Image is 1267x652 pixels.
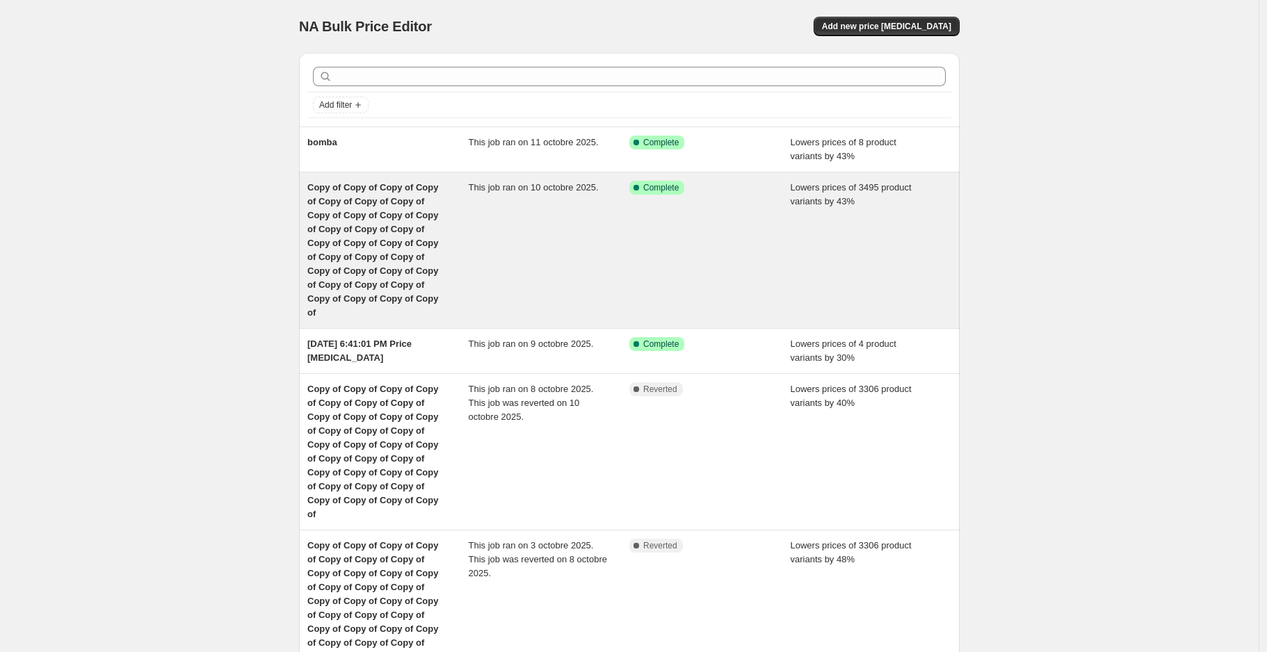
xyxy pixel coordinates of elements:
span: This job ran on 11 octobre 2025. [469,137,599,147]
span: Lowers prices of 8 product variants by 43% [791,137,896,161]
span: bomba [307,137,337,147]
span: This job ran on 9 octobre 2025. [469,339,594,349]
button: Add filter [313,97,369,113]
span: Copy of Copy of Copy of Copy of Copy of Copy of Copy of Copy of Copy of Copy of Copy of Copy of C... [307,384,438,519]
span: This job ran on 3 octobre 2025. This job was reverted on 8 octobre 2025. [469,540,607,578]
span: Lowers prices of 3306 product variants by 40% [791,384,912,408]
span: Add new price [MEDICAL_DATA] [822,21,951,32]
span: Reverted [643,540,677,551]
span: This job ran on 10 octobre 2025. [469,182,599,193]
span: Copy of Copy of Copy of Copy of Copy of Copy of Copy of Copy of Copy of Copy of Copy of Copy of C... [307,182,438,318]
span: Complete [643,137,679,148]
span: NA Bulk Price Editor [299,19,432,34]
span: Reverted [643,384,677,395]
span: Lowers prices of 3306 product variants by 48% [791,540,912,564]
span: This job ran on 8 octobre 2025. This job was reverted on 10 octobre 2025. [469,384,594,422]
span: [DATE] 6:41:01 PM Price [MEDICAL_DATA] [307,339,412,363]
span: Complete [643,182,679,193]
span: Lowers prices of 4 product variants by 30% [791,339,896,363]
span: Lowers prices of 3495 product variants by 43% [791,182,912,206]
span: Add filter [319,99,352,111]
span: Complete [643,339,679,350]
button: Add new price [MEDICAL_DATA] [814,17,960,36]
